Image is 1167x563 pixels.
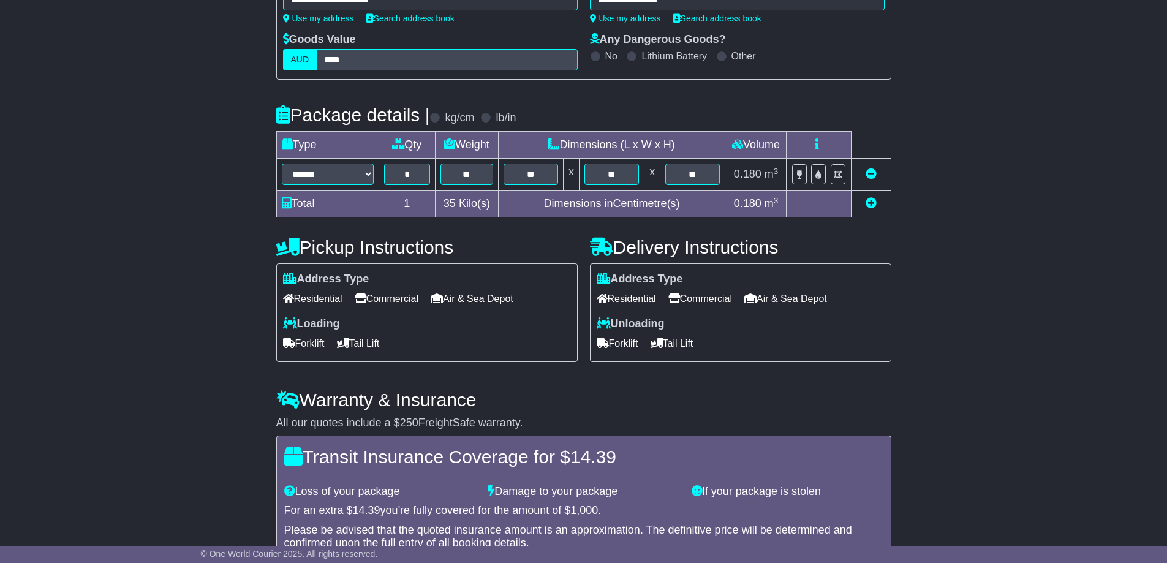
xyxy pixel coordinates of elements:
[498,132,725,159] td: Dimensions (L x W x H)
[673,13,761,23] a: Search address book
[570,504,598,516] span: 1,000
[597,289,656,308] span: Residential
[337,334,380,353] span: Tail Lift
[379,132,436,159] td: Qty
[774,167,779,176] sup: 3
[284,447,883,467] h4: Transit Insurance Coverage for $
[283,49,317,70] label: AUD
[283,33,356,47] label: Goods Value
[283,334,325,353] span: Forklift
[366,13,455,23] a: Search address book
[283,13,354,23] a: Use my address
[597,334,638,353] span: Forklift
[765,197,779,210] span: m
[774,196,779,205] sup: 3
[276,237,578,257] h4: Pickup Instructions
[644,159,660,191] td: x
[353,504,380,516] span: 14.39
[284,504,883,518] div: For an extra $ you're fully covered for the amount of $ .
[570,447,616,467] span: 14.39
[283,289,342,308] span: Residential
[283,273,369,286] label: Address Type
[605,50,617,62] label: No
[590,237,891,257] h4: Delivery Instructions
[866,197,877,210] a: Add new item
[597,273,683,286] label: Address Type
[685,485,889,499] div: If your package is stolen
[590,33,726,47] label: Any Dangerous Goods?
[276,390,891,410] h4: Warranty & Insurance
[734,168,761,180] span: 0.180
[445,111,474,125] label: kg/cm
[444,197,456,210] span: 35
[355,289,418,308] span: Commercial
[590,13,661,23] a: Use my address
[498,191,725,217] td: Dimensions in Centimetre(s)
[725,132,787,159] td: Volume
[744,289,827,308] span: Air & Sea Depot
[379,191,436,217] td: 1
[482,485,685,499] div: Damage to your package
[641,50,707,62] label: Lithium Battery
[276,105,430,125] h4: Package details |
[436,132,499,159] td: Weight
[436,191,499,217] td: Kilo(s)
[283,317,340,331] label: Loading
[668,289,732,308] span: Commercial
[278,485,482,499] div: Loss of your package
[597,317,665,331] label: Unloading
[276,132,379,159] td: Type
[731,50,756,62] label: Other
[276,191,379,217] td: Total
[400,417,418,429] span: 250
[276,417,891,430] div: All our quotes include a $ FreightSafe warranty.
[431,289,513,308] span: Air & Sea Depot
[496,111,516,125] label: lb/in
[866,168,877,180] a: Remove this item
[201,549,378,559] span: © One World Courier 2025. All rights reserved.
[765,168,779,180] span: m
[284,524,883,550] div: Please be advised that the quoted insurance amount is an approximation. The definitive price will...
[734,197,761,210] span: 0.180
[651,334,693,353] span: Tail Lift
[563,159,579,191] td: x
